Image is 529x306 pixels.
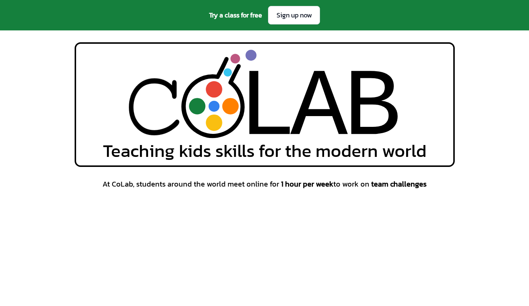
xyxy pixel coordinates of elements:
[290,51,348,166] div: A
[209,10,262,20] span: Try a class for free
[102,179,427,189] span: At CoLab, students around the world meet online for to work on
[344,51,401,166] div: B
[103,142,427,159] span: Teaching kids skills for the modern world
[238,51,296,166] div: L
[281,178,333,190] span: 1 hour per week
[371,178,427,190] span: team challenges
[268,6,320,24] a: Sign up now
